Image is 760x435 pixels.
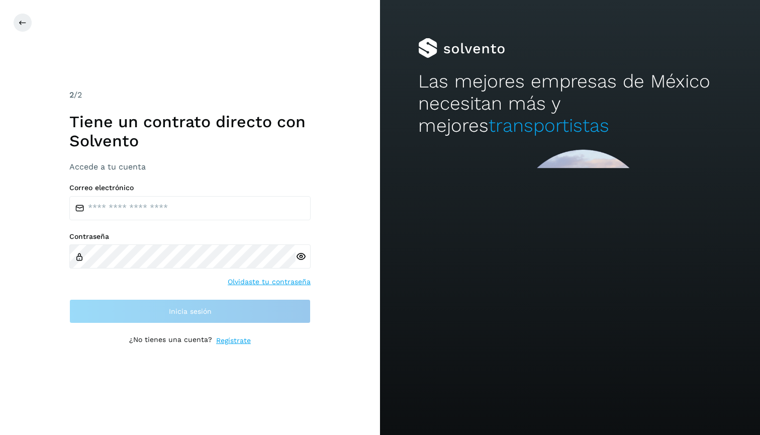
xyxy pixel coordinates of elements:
h3: Accede a tu cuenta [69,162,311,171]
h2: Las mejores empresas de México necesitan más y mejores [418,70,722,137]
label: Contraseña [69,232,311,241]
button: Inicia sesión [69,299,311,323]
div: /2 [69,89,311,101]
a: Olvidaste tu contraseña [228,277,311,287]
a: Regístrate [216,335,251,346]
span: Inicia sesión [169,308,212,315]
h1: Tiene un contrato directo con Solvento [69,112,311,151]
p: ¿No tienes una cuenta? [129,335,212,346]
label: Correo electrónico [69,184,311,192]
span: 2 [69,90,74,100]
span: transportistas [489,115,609,136]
